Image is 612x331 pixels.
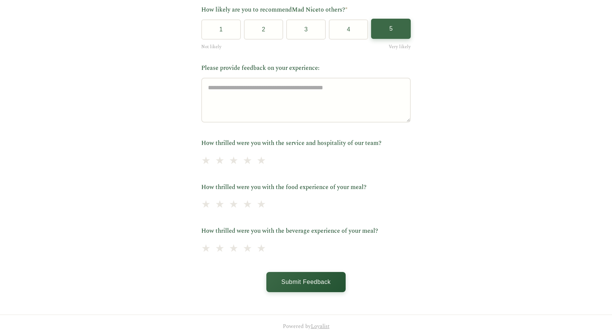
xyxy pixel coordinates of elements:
span: Mad Nice [292,5,318,14]
span: ★ [229,153,238,170]
span: ★ [215,197,224,213]
label: How thrilled were you with the service and hospitality of our team? [201,139,411,148]
span: ★ [229,241,238,257]
span: ★ [257,241,266,257]
label: How likely are you to recommend to others? [201,5,411,15]
label: How thrilled were you with the beverage experience of your meal? [201,226,411,236]
button: 3 [286,19,326,40]
span: ★ [257,197,266,213]
span: ★ [215,241,224,257]
span: ★ [215,153,224,170]
button: 1 [201,19,241,40]
span: ★ [229,197,238,213]
a: Loyalist [311,322,330,330]
span: ★ [201,197,211,213]
span: ★ [243,153,252,170]
span: ★ [201,241,211,257]
span: Not likely [201,43,221,50]
label: How thrilled were you with the food experience of your meal? [201,183,411,192]
span: ★ [201,153,211,170]
button: 4 [329,19,368,40]
span: ★ [257,153,266,170]
label: Please provide feedback on your experience: [201,64,411,73]
span: ★ [243,197,252,213]
button: Submit Feedback [266,272,346,292]
span: ★ [243,241,252,257]
button: 5 [371,19,411,39]
button: 2 [244,19,284,40]
span: Very likely [389,43,411,50]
